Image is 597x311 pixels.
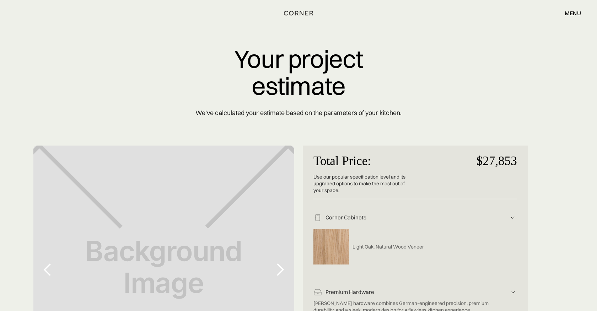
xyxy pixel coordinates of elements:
p: Your project estimate [117,45,480,99]
div: Use our popular specification level and its upgraded options to make the most out of your space. [313,174,415,199]
div: Corner Cabinets [322,214,509,222]
div: menu [565,10,581,16]
p: We’ve calculated your estimate based on the parameters of your kitchen. [117,103,480,123]
p: $27,853 [415,149,517,174]
div: Premium Hardware [322,289,509,296]
p: Light Oak, Natural Wood Veneer [353,244,424,250]
p: Total Price: [313,149,415,174]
